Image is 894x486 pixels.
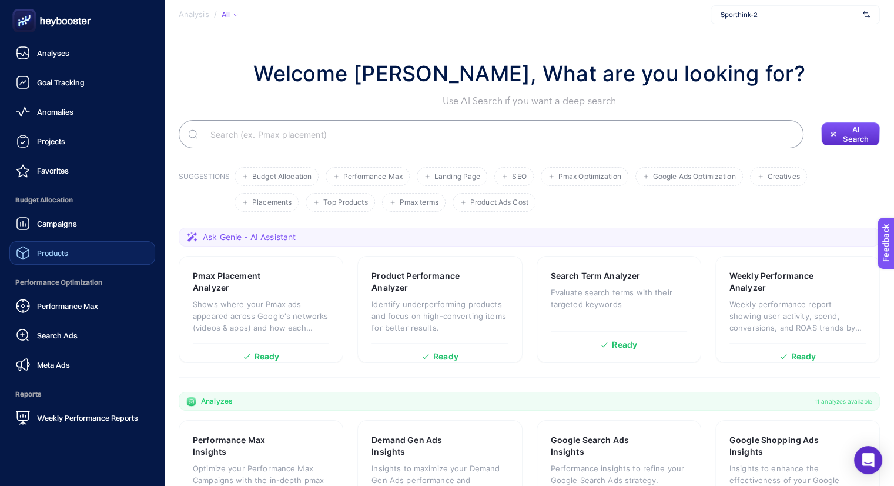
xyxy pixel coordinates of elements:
[537,256,701,363] a: Search Term AnalyzerEvaluate search terms with their targeted keywordsReady
[551,287,687,310] p: Evaluate search terms with their targeted keywords
[37,413,138,422] span: Weekly Performance Reports
[37,166,69,175] span: Favorites
[371,298,508,334] p: Identify underperforming products and focus on high-converting items for better results.
[815,397,872,406] span: 11 analyzes available
[9,382,155,406] span: Reports
[9,100,155,124] a: Anomalies
[201,397,232,406] span: Analyzes
[371,270,472,294] h3: Product Performance Analyzer
[551,462,687,486] p: Performance insights to refine your Google Search Ads strategy.
[37,301,98,311] span: Performance Max
[37,331,78,340] span: Search Ads
[512,172,526,181] span: SEO
[9,353,155,377] a: Meta Ads
[252,198,292,207] span: Placements
[470,198,528,207] span: Product Ads Cost
[37,137,65,146] span: Projects
[193,270,292,294] h3: Pmax Placement Analyzer
[37,248,68,258] span: Products
[863,9,870,21] img: svg%3e
[323,198,367,207] span: Top Products
[7,4,45,13] span: Feedback
[854,446,882,474] div: Open Intercom Messenger
[791,352,816,361] span: Ready
[715,256,880,363] a: Weekly Performance AnalyzerWeekly performance report showing user activity, spend, conversions, a...
[203,231,296,243] span: Ask Genie - AI Assistant
[37,107,73,116] span: Anomalies
[9,188,155,212] span: Budget Allocation
[179,256,343,363] a: Pmax Placement AnalyzerShows where your Pmax ads appeared across Google's networks (videos & apps...
[343,172,403,181] span: Performance Max
[768,172,800,181] span: Creatives
[193,298,329,334] p: Shows where your Pmax ads appeared across Google's networks (videos & apps) and how each placemen...
[252,172,312,181] span: Budget Allocation
[400,198,438,207] span: Pmax terms
[201,118,794,151] input: Search
[179,172,230,212] h3: SUGGESTIONS
[434,172,480,181] span: Landing Page
[179,10,209,19] span: Analysis
[841,125,870,144] span: AI Search
[9,241,155,265] a: Products
[612,341,637,349] span: Ready
[253,94,805,108] p: Use AI Search if you want a deep search
[9,71,155,94] a: Goal Tracking
[551,434,651,458] h3: Google Search Ads Insights
[433,352,458,361] span: Ready
[371,434,471,458] h3: Demand Gen Ads Insights
[253,58,805,89] h1: Welcome [PERSON_NAME], What are you looking for?
[821,122,880,146] button: AI Search
[222,10,238,19] div: All
[558,172,621,181] span: Pmax Optimization
[729,298,866,334] p: Weekly performance report showing user activity, spend, conversions, and ROAS trends by week.
[37,78,85,87] span: Goal Tracking
[729,270,830,294] h3: Weekly Performance Analyzer
[255,352,280,361] span: Ready
[721,10,858,19] span: Sporthink-2
[37,48,69,58] span: Analyses
[357,256,522,363] a: Product Performance AnalyzerIdentify underperforming products and focus on high-converting items ...
[9,212,155,235] a: Campaigns
[9,324,155,347] a: Search Ads
[9,41,155,65] a: Analyses
[9,129,155,153] a: Projects
[729,434,830,458] h3: Google Shopping Ads Insights
[214,9,217,19] span: /
[37,360,70,370] span: Meta Ads
[9,294,155,318] a: Performance Max
[37,219,77,228] span: Campaigns
[193,434,292,458] h3: Performance Max Insights
[551,270,641,282] h3: Search Term Analyzer
[653,172,736,181] span: Google Ads Optimization
[9,406,155,430] a: Weekly Performance Reports
[9,159,155,182] a: Favorites
[9,271,155,294] span: Performance Optimization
